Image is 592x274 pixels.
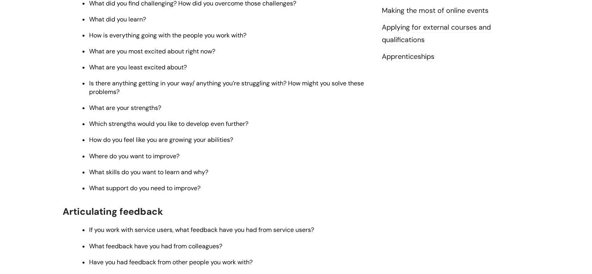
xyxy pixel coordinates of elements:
span: How do you feel like you are growing your abilities? [89,136,233,144]
span: What skills do you want to learn and why? [89,168,208,176]
span: Is there anything getting in your way/ anything you’re struggling with? How might you solve these... [89,79,364,96]
span: What are you least excited about? [89,63,187,71]
span: What support do you need to improve? [89,184,200,192]
span: Have you had feedback from other people you work with? [89,258,253,266]
span: What are you most excited about right now? [89,47,215,55]
a: Apprenticeships [382,52,434,62]
span: What feedback have you had from colleagues? [89,242,222,250]
span: What did you learn? [89,15,146,23]
span: If you work with service users, what feedback have you had from service users? [89,226,314,234]
a: Making the most of online events [382,6,488,16]
span: Articulating feedback [63,205,163,217]
span: Which strengths would you like to develop even further? [89,120,248,128]
span: What are your strengths? [89,104,161,112]
span: Where do you want to improve? [89,152,179,160]
span: How is everything going with the people you work with? [89,31,246,39]
a: Applying for external courses and qualifications [382,23,491,45]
